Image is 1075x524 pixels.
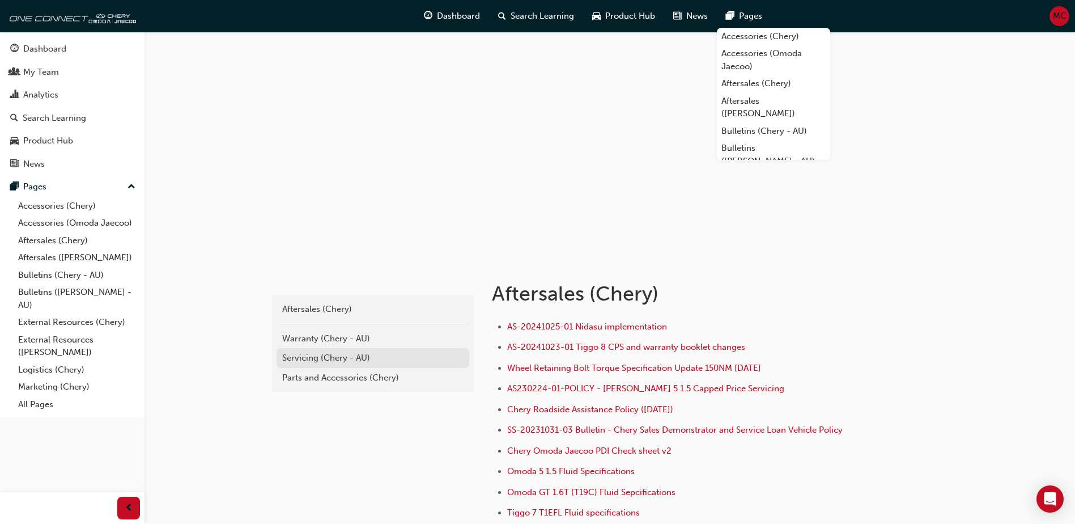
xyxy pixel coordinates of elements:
[507,404,673,415] a: Chery Roadside Assistance Policy ([DATE])
[14,361,140,379] a: Logistics (Chery)
[507,363,761,373] a: Wheel Retaining Bolt Torque Specification Update 150NM [DATE]
[14,232,140,250] a: Aftersales (Chery)
[507,508,640,518] a: Tiggo 7 T1EFL Fluid specifications
[583,5,664,28] a: car-iconProduct Hub
[282,371,464,384] div: Parts and Accessories (Chery)
[282,332,464,345] div: Warranty (Chery - AU)
[424,9,432,23] span: guage-icon
[125,501,133,515] span: prev-icon
[14,214,140,232] a: Accessories (Omoda Jaecoo)
[664,5,717,28] a: news-iconNews
[437,10,480,23] span: Dashboard
[14,314,140,331] a: External Resources (Chery)
[14,197,140,215] a: Accessories (Chery)
[5,108,140,129] a: Search Learning
[14,331,140,361] a: External Resources ([PERSON_NAME])
[14,249,140,267] a: Aftersales ([PERSON_NAME])
[415,5,489,28] a: guage-iconDashboard
[605,10,655,23] span: Product Hub
[739,10,762,23] span: Pages
[10,90,19,100] span: chart-icon
[128,180,135,195] span: up-icon
[5,36,140,176] button: DashboardMy TeamAnalyticsSearch LearningProduct HubNews
[489,5,583,28] a: search-iconSearch Learning
[507,446,672,456] a: Chery Omoda Jaecoo PDI Check sheet v2
[673,9,682,23] span: news-icon
[507,322,667,332] a: AS-20241025-01 Nidasu implementation
[23,158,45,171] div: News
[717,75,830,92] a: Aftersales (Chery)
[717,45,830,75] a: Accessories (Omoda Jaecoo)
[6,5,136,27] img: oneconnect
[511,10,574,23] span: Search Learning
[23,180,46,193] div: Pages
[10,113,18,124] span: search-icon
[282,352,464,365] div: Servicing (Chery - AU)
[507,383,784,394] a: AS230224-01-POLICY - [PERSON_NAME] 5 1.5 Capped Price Servicing
[717,92,830,122] a: Aftersales ([PERSON_NAME])
[23,43,66,56] div: Dashboard
[23,88,58,102] div: Analytics
[14,267,140,284] a: Bulletins (Chery - AU)
[717,5,771,28] a: pages-iconPages
[14,284,140,314] a: Bulletins ([PERSON_NAME] - AU)
[5,39,140,60] a: Dashboard
[717,140,830,170] a: Bulletins ([PERSON_NAME] - AU)
[686,10,708,23] span: News
[10,159,19,170] span: news-icon
[277,299,469,319] a: Aftersales (Chery)
[23,112,86,125] div: Search Learning
[10,67,19,78] span: people-icon
[498,9,506,23] span: search-icon
[507,466,635,476] a: Omoda 5 1.5 Fluid Specifications
[1053,10,1066,23] span: MC
[277,329,469,349] a: Warranty (Chery - AU)
[5,84,140,105] a: Analytics
[14,396,140,413] a: All Pages
[5,154,140,175] a: News
[23,66,59,79] div: My Team
[10,44,19,54] span: guage-icon
[1049,6,1069,26] button: MC
[14,378,140,396] a: Marketing (Chery)
[507,425,843,435] a: SS-20231031-03 Bulletin - Chery Sales Demonstrator and Service Loan Vehicle Policy
[492,281,864,306] h1: Aftersales (Chery)
[592,9,601,23] span: car-icon
[277,348,469,368] a: Servicing (Chery - AU)
[5,176,140,197] button: Pages
[1036,485,1064,513] div: Open Intercom Messenger
[507,342,745,352] a: AS-20241023-01 Tiggo 8 CPS and warranty booklet changes
[717,122,830,140] a: Bulletins (Chery - AU)
[23,134,73,147] div: Product Hub
[282,303,464,316] div: Aftersales (Chery)
[5,130,140,151] a: Product Hub
[726,9,734,23] span: pages-icon
[277,368,469,388] a: Parts and Accessories (Chery)
[10,136,19,146] span: car-icon
[717,28,830,45] a: Accessories (Chery)
[10,182,19,192] span: pages-icon
[5,62,140,83] a: My Team
[507,487,675,497] a: Omoda GT 1.6T (T19C) Fluid Sepcifications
